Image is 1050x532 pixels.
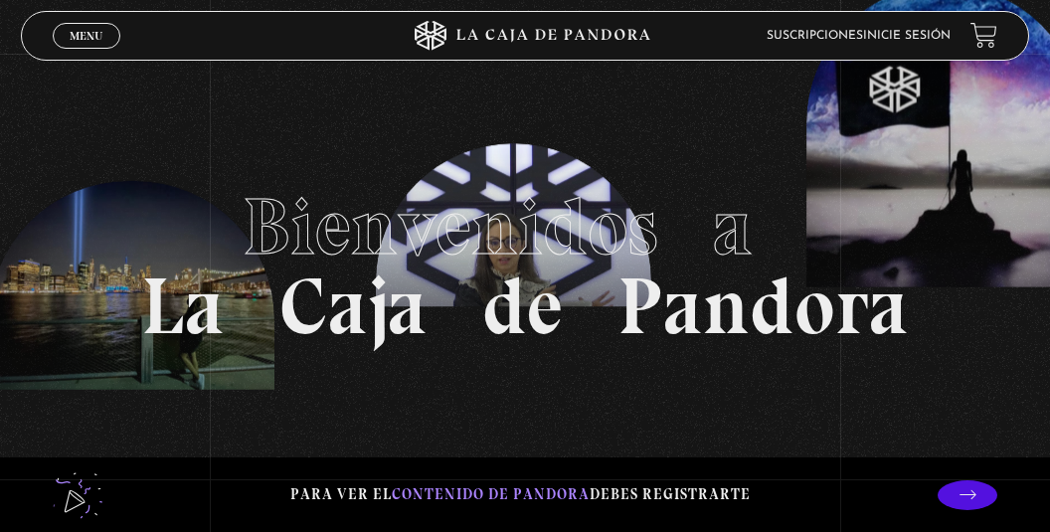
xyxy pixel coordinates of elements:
h1: La Caja de Pandora [141,187,909,346]
p: Para ver el debes registrarte [290,481,751,508]
a: Suscripciones [767,30,863,42]
span: Menu [70,30,102,42]
span: Bienvenidos a [243,179,807,274]
a: View your shopping cart [970,22,997,49]
span: contenido de Pandora [392,485,590,503]
span: Cerrar [63,46,109,60]
a: Inicie sesión [863,30,951,42]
